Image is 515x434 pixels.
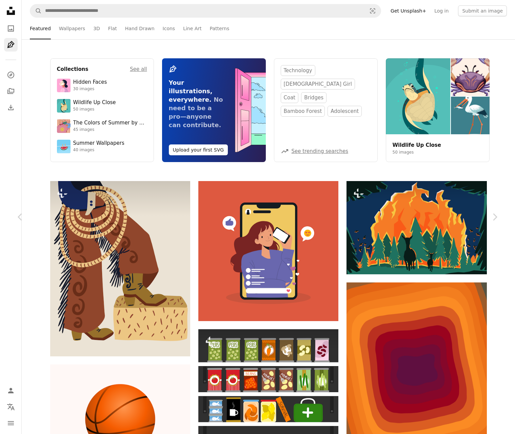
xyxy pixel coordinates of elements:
[57,65,88,73] h4: Collections
[198,248,338,254] a: Woman on phone with social media icons.
[393,142,441,148] a: Wildlife Up Close
[73,107,116,112] div: 50 images
[281,106,325,117] a: bamboo forest
[50,181,190,356] img: A cowboy is preparing to rope with his lasso.
[30,4,381,18] form: Find visuals sitewide
[346,224,487,231] a: A picture of a forest with a fire in the background
[73,86,107,92] div: 30 images
[50,265,190,272] a: A cowboy is preparing to rope with his lasso.
[59,18,85,39] a: Wallpapers
[4,22,18,35] a: Photos
[57,99,71,113] img: premium_vector-1698192084751-4d1afa02505a
[163,18,175,39] a: Icons
[57,99,147,113] a: Wildlife Up Close50 images
[281,65,315,76] a: technology
[474,184,515,250] a: Next
[57,140,147,153] a: Summer Wallpapers40 images
[73,140,124,147] div: Summer Wallpapers
[4,384,18,397] a: Log in / Sign up
[73,127,147,133] div: 45 images
[328,106,362,117] a: adolescent
[57,119,71,133] img: premium_vector-1747348273623-d07fe99fa4ce
[292,148,349,154] a: See trending searches
[169,79,213,103] span: Your illustrations, everywhere.
[4,416,18,430] button: Menu
[57,119,147,133] a: The Colors of Summer by Coloro45 images
[4,101,18,114] a: Download History
[169,144,228,155] button: Upload your first SVG
[73,147,124,153] div: 40 images
[125,18,155,39] a: Hand Drawn
[73,120,147,126] div: The Colors of Summer by Coloro
[93,18,100,39] a: 3D
[430,5,453,16] a: Log in
[57,79,147,92] a: Hidden Faces30 images
[281,79,355,90] a: [DEMOGRAPHIC_DATA] girl
[210,18,230,39] a: Patterns
[130,65,147,73] a: See all
[458,5,507,16] button: Submit an image
[183,18,201,39] a: Line Art
[198,181,338,321] img: Woman on phone with social media icons.
[50,417,190,423] a: A bright orange basketball with black lines
[57,140,71,153] img: premium_vector-1746457598234-1528d3a368e1
[4,38,18,52] a: Illustrations
[346,181,487,274] img: A picture of a forest with a fire in the background
[73,79,107,86] div: Hidden Faces
[57,79,71,92] img: premium_vector-1748844071474-d954b88adc73
[301,92,326,103] a: bridges
[4,84,18,98] a: Collections
[387,5,430,16] a: Get Unsplash+
[4,68,18,82] a: Explore
[364,4,381,17] button: Visual search
[73,99,116,106] div: Wildlife Up Close
[346,367,487,373] a: Concentric squares with gradient colors from purple to orange
[198,379,338,385] a: Pantry shelves stocked with canned food and supplies.
[108,18,117,39] a: Flat
[30,4,42,17] button: Search Unsplash
[169,96,223,129] span: No need to be a pro—anyone can contribute.
[281,92,299,103] a: coat
[4,400,18,414] button: Language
